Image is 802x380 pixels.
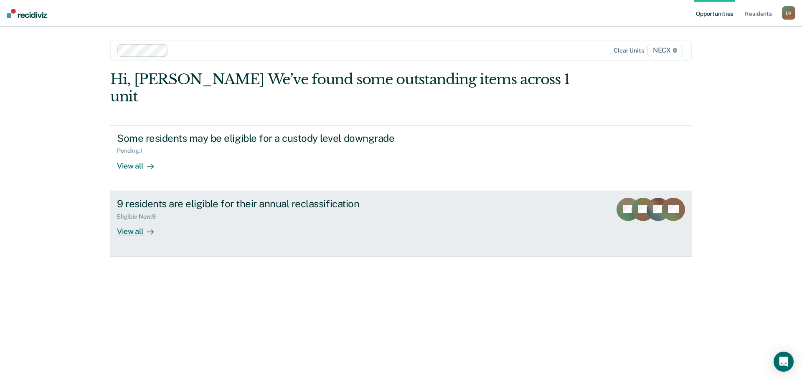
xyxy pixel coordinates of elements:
[110,191,692,257] a: 9 residents are eligible for their annual reclassificationEligible Now:9View all
[614,47,644,54] div: Clear units
[110,125,692,191] a: Some residents may be eligible for a custody level downgradePending:1View all
[7,9,47,18] img: Recidiviz
[117,147,150,154] div: Pending : 1
[110,71,576,105] div: Hi, [PERSON_NAME] We’ve found some outstanding items across 1 unit
[117,198,410,210] div: 9 residents are eligible for their annual reclassification
[782,6,795,20] div: D R
[782,6,795,20] button: DR
[117,132,410,144] div: Some residents may be eligible for a custody level downgrade
[117,220,164,236] div: View all
[117,154,164,171] div: View all
[647,44,683,57] span: NECX
[117,213,162,220] div: Eligible Now : 9
[774,352,794,372] div: Open Intercom Messenger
